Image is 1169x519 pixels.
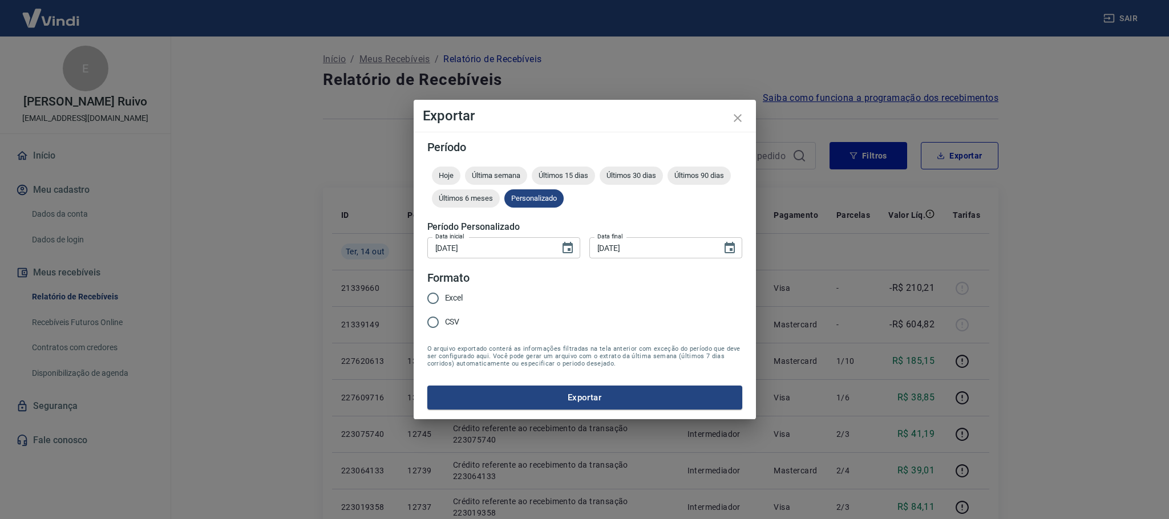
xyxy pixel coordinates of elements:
span: Últimos 6 meses [432,194,500,202]
input: DD/MM/YYYY [589,237,714,258]
span: Hoje [432,171,460,180]
span: CSV [445,316,460,328]
input: DD/MM/YYYY [427,237,552,258]
h5: Período [427,141,742,153]
span: Última semana [465,171,527,180]
span: Últimos 30 dias [600,171,663,180]
label: Data final [597,232,623,241]
button: close [724,104,751,132]
div: Hoje [432,167,460,185]
span: Personalizado [504,194,564,202]
h4: Exportar [423,109,747,123]
div: Últimos 15 dias [532,167,595,185]
div: Últimos 6 meses [432,189,500,208]
h5: Período Personalizado [427,221,742,233]
button: Exportar [427,386,742,409]
div: Personalizado [504,189,564,208]
div: Últimos 30 dias [600,167,663,185]
div: Últimos 90 dias [668,167,731,185]
button: Choose date, selected date is 14 de out de 2025 [556,237,579,259]
label: Data inicial [435,232,464,241]
button: Choose date, selected date is 14 de out de 2025 [718,237,741,259]
span: O arquivo exportado conterá as informações filtradas na tela anterior com exceção do período que ... [427,345,742,367]
span: Excel [445,292,463,304]
span: Últimos 90 dias [668,171,731,180]
legend: Formato [427,270,470,286]
div: Última semana [465,167,527,185]
span: Últimos 15 dias [532,171,595,180]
